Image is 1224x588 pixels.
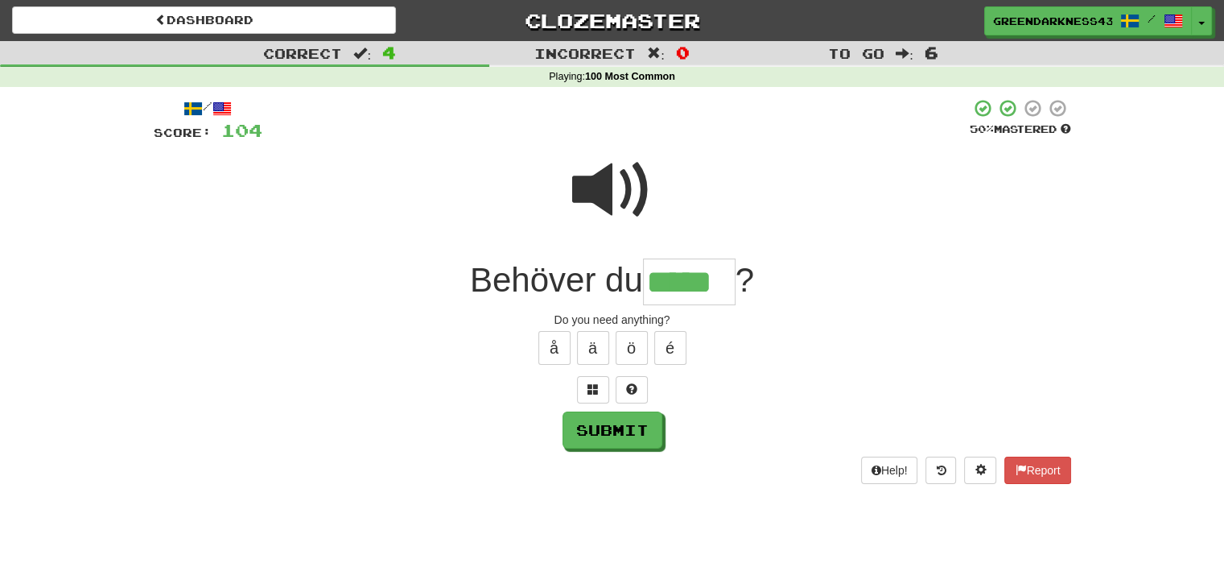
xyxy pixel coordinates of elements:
[538,331,571,365] button: å
[925,43,938,62] span: 6
[470,261,643,299] span: Behöver du
[154,126,212,139] span: Score:
[736,261,754,299] span: ?
[263,45,342,61] span: Correct
[577,331,609,365] button: ä
[970,122,994,135] span: 50 %
[1004,457,1070,484] button: Report
[577,376,609,404] button: Switch sentence to multiple choice alt+p
[993,14,1112,28] span: GreenDarkness436
[616,376,648,404] button: Single letter hint - you only get 1 per sentence and score half the points! alt+h
[353,47,371,60] span: :
[925,457,956,484] button: Round history (alt+y)
[984,6,1192,35] a: GreenDarkness436 /
[534,45,636,61] span: Incorrect
[970,122,1071,137] div: Mastered
[896,47,913,60] span: :
[221,120,262,140] span: 104
[420,6,804,35] a: Clozemaster
[154,98,262,118] div: /
[647,47,665,60] span: :
[828,45,884,61] span: To go
[585,71,675,82] strong: 100 Most Common
[154,312,1071,328] div: Do you need anything?
[616,331,648,365] button: ö
[1148,13,1156,24] span: /
[563,412,662,449] button: Submit
[12,6,396,34] a: Dashboard
[382,43,396,62] span: 4
[654,331,686,365] button: é
[861,457,918,484] button: Help!
[676,43,690,62] span: 0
